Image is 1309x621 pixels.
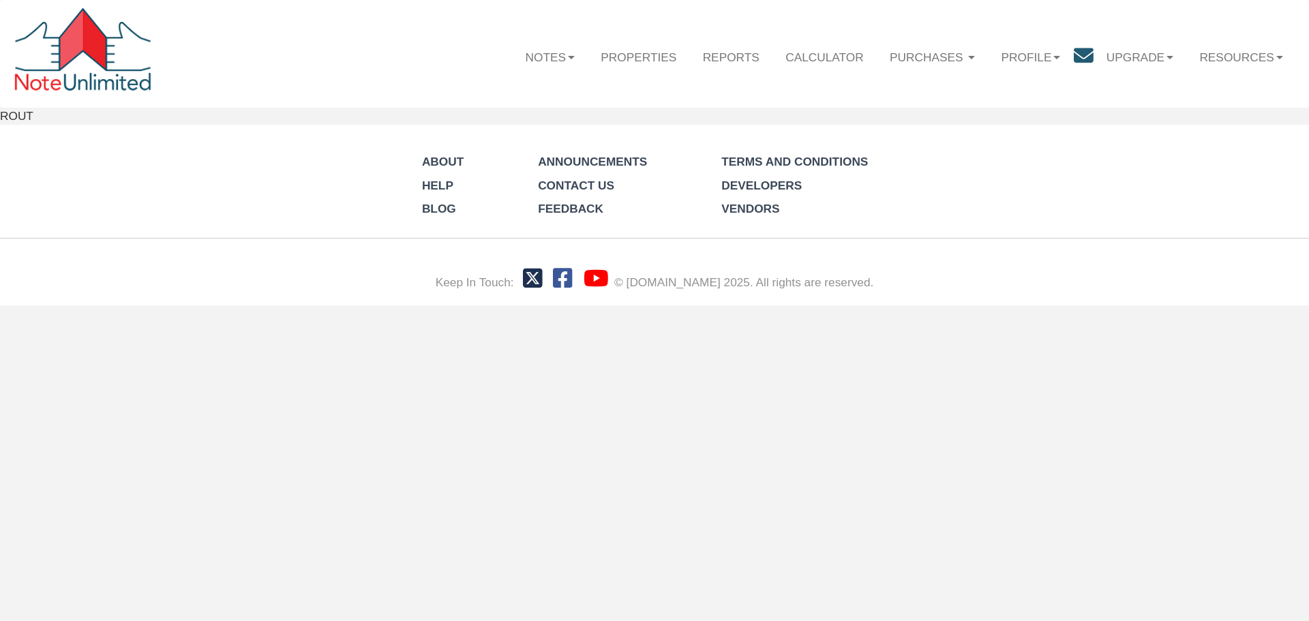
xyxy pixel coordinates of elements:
[1186,37,1296,76] a: Resources
[988,37,1073,76] a: Profile
[721,202,779,215] a: Vendors
[721,179,802,192] a: Developers
[538,155,647,168] a: Announcements
[588,37,689,76] a: Properties
[689,37,772,76] a: Reports
[512,37,588,76] a: Notes
[538,179,614,192] a: Contact Us
[422,155,464,168] a: About
[721,155,868,168] a: Terms and Conditions
[772,37,877,76] a: Calculator
[614,274,873,291] div: © [DOMAIN_NAME] 2025. All rights are reserved.
[538,202,603,215] a: Feedback
[877,37,989,76] a: Purchases
[422,179,453,192] a: Help
[422,202,456,215] a: Blog
[1094,37,1187,76] a: Upgrade
[436,274,514,291] div: Keep In Touch:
